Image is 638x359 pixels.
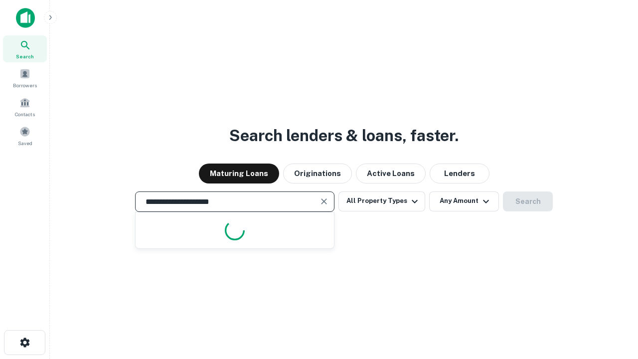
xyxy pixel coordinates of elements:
[3,64,47,91] a: Borrowers
[338,191,425,211] button: All Property Types
[18,139,32,147] span: Saved
[430,164,489,183] button: Lenders
[317,194,331,208] button: Clear
[3,93,47,120] a: Contacts
[199,164,279,183] button: Maturing Loans
[283,164,352,183] button: Originations
[16,8,35,28] img: capitalize-icon.png
[356,164,426,183] button: Active Loans
[15,110,35,118] span: Contacts
[13,81,37,89] span: Borrowers
[3,122,47,149] a: Saved
[588,279,638,327] iframe: Chat Widget
[429,191,499,211] button: Any Amount
[3,35,47,62] a: Search
[229,124,459,148] h3: Search lenders & loans, faster.
[16,52,34,60] span: Search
